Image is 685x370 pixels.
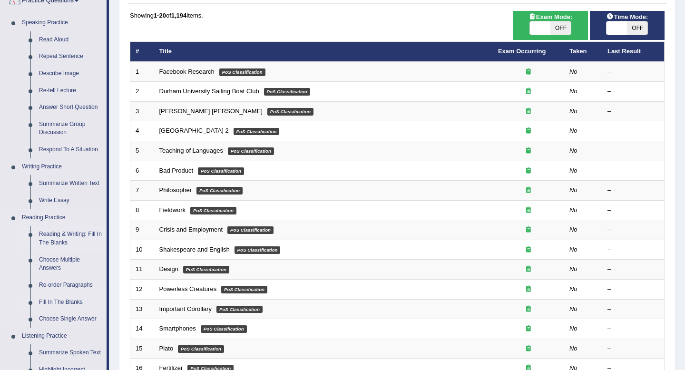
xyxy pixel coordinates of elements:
[154,42,493,62] th: Title
[498,68,559,77] div: Exam occurring question
[130,121,154,141] td: 4
[627,21,647,35] span: OFF
[130,42,154,62] th: #
[498,166,559,175] div: Exam occurring question
[607,245,659,254] div: –
[130,279,154,299] td: 12
[130,181,154,201] td: 7
[498,206,559,215] div: Exam occurring question
[196,187,243,195] em: PoS Classification
[18,14,107,31] a: Speaking Practice
[569,325,577,332] em: No
[159,345,174,352] a: Plato
[607,265,659,274] div: –
[607,166,659,175] div: –
[569,147,577,154] em: No
[267,108,313,116] em: PoS Classification
[234,128,280,136] em: PoS Classification
[235,246,281,254] em: PoS Classification
[498,48,546,55] a: Exam Occurring
[159,88,259,95] a: Durham University Sailing Boat Club
[130,141,154,161] td: 5
[35,48,107,65] a: Repeat Sentence
[607,68,659,77] div: –
[607,225,659,234] div: –
[35,344,107,361] a: Summarize Spoken Text
[35,311,107,328] a: Choose Single Answer
[550,21,571,35] span: OFF
[35,116,107,141] a: Summarize Group Discussion
[18,209,107,226] a: Reading Practice
[607,206,659,215] div: –
[525,12,576,22] span: Exam Mode:
[130,161,154,181] td: 6
[498,87,559,96] div: Exam occurring question
[513,11,587,40] div: Show exams occurring in exams
[569,167,577,174] em: No
[498,127,559,136] div: Exam occurring question
[154,12,166,19] b: 1-20
[159,107,263,115] a: [PERSON_NAME] [PERSON_NAME]
[35,141,107,158] a: Respond To A Situation
[569,107,577,115] em: No
[569,68,577,75] em: No
[130,62,154,82] td: 1
[130,200,154,220] td: 8
[564,42,602,62] th: Taken
[159,167,194,174] a: Bad Product
[159,305,212,312] a: Important Corollary
[607,87,659,96] div: –
[498,305,559,314] div: Exam occurring question
[130,260,154,280] td: 11
[130,82,154,102] td: 2
[498,285,559,294] div: Exam occurring question
[221,286,267,293] em: PoS Classification
[607,285,659,294] div: –
[130,220,154,240] td: 9
[183,266,229,273] em: PoS Classification
[569,127,577,134] em: No
[498,107,559,116] div: Exam occurring question
[201,325,247,333] em: PoS Classification
[130,299,154,319] td: 13
[159,127,229,134] a: [GEOGRAPHIC_DATA] 2
[35,82,107,99] a: Re-tell Lecture
[159,68,215,75] a: Facebook Research
[569,226,577,233] em: No
[159,206,186,214] a: Fieldwork
[607,324,659,333] div: –
[159,325,196,332] a: Smartphones
[159,265,178,273] a: Design
[569,265,577,273] em: No
[607,107,659,116] div: –
[130,319,154,339] td: 14
[569,186,577,194] em: No
[498,245,559,254] div: Exam occurring question
[569,88,577,95] em: No
[171,12,187,19] b: 1,194
[35,99,107,116] a: Answer Short Question
[178,345,224,353] em: PoS Classification
[607,305,659,314] div: –
[498,186,559,195] div: Exam occurring question
[130,101,154,121] td: 3
[602,42,665,62] th: Last Result
[498,324,559,333] div: Exam occurring question
[569,206,577,214] em: No
[159,246,230,253] a: Shakespeare and English
[35,277,107,294] a: Re-order Paragraphs
[159,226,223,233] a: Crisis and Employment
[264,88,310,96] em: PoS Classification
[35,226,107,251] a: Reading & Writing: Fill In The Blanks
[35,192,107,209] a: Write Essay
[159,285,217,292] a: Powerless Creatures
[219,68,265,76] em: PoS Classification
[569,305,577,312] em: No
[35,65,107,82] a: Describe Image
[569,285,577,292] em: No
[35,31,107,49] a: Read Aloud
[498,265,559,274] div: Exam occurring question
[569,345,577,352] em: No
[569,246,577,253] em: No
[228,147,274,155] em: PoS Classification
